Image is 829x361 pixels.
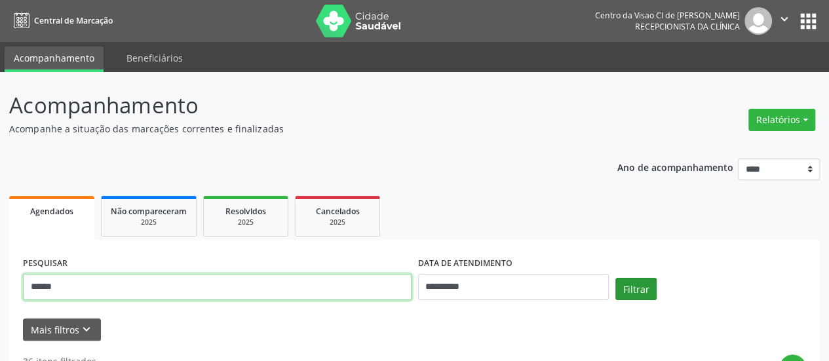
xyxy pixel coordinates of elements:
span: Resolvidos [225,206,266,217]
p: Ano de acompanhamento [617,159,733,175]
div: 2025 [305,218,370,227]
a: Acompanhamento [5,47,104,72]
div: 2025 [213,218,279,227]
label: DATA DE ATENDIMENTO [418,254,512,274]
span: Recepcionista da clínica [635,21,740,32]
span: Não compareceram [111,206,187,217]
p: Acompanhe a situação das marcações correntes e finalizadas [9,122,577,136]
button: Relatórios [748,109,815,131]
div: 2025 [111,218,187,227]
button: Mais filtroskeyboard_arrow_down [23,318,101,341]
button: Filtrar [615,278,657,300]
i:  [777,12,792,26]
button:  [772,7,797,35]
p: Acompanhamento [9,89,577,122]
button: apps [797,10,820,33]
label: PESQUISAR [23,254,67,274]
i: keyboard_arrow_down [79,322,94,337]
div: Centro da Visao Cl de [PERSON_NAME] [595,10,740,21]
img: img [744,7,772,35]
span: Agendados [30,206,73,217]
span: Cancelados [316,206,360,217]
a: Central de Marcação [9,10,113,31]
a: Beneficiários [117,47,192,69]
span: Central de Marcação [34,15,113,26]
